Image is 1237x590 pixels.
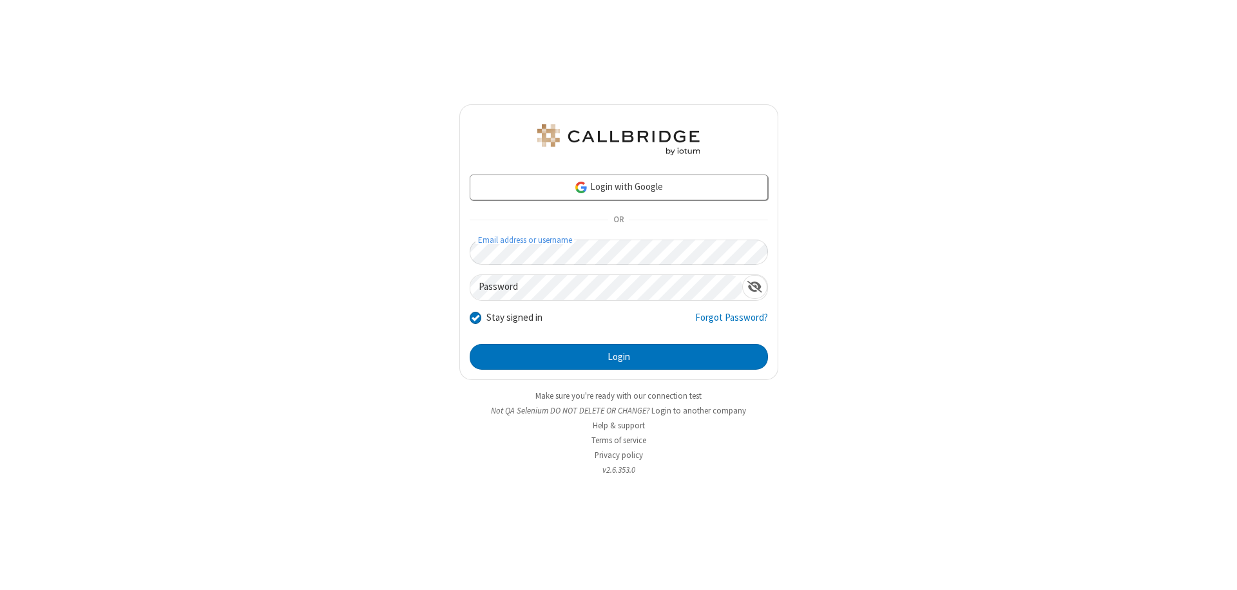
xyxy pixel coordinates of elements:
a: Login with Google [470,175,768,200]
label: Stay signed in [486,310,542,325]
li: v2.6.353.0 [459,464,778,476]
a: Help & support [593,420,645,431]
span: OR [608,211,629,229]
a: Forgot Password? [695,310,768,335]
a: Terms of service [591,435,646,446]
input: Email address or username [470,240,768,265]
input: Password [470,275,742,300]
img: QA Selenium DO NOT DELETE OR CHANGE [535,124,702,155]
button: Login [470,344,768,370]
div: Show password [742,275,767,299]
a: Make sure you're ready with our connection test [535,390,702,401]
img: google-icon.png [574,180,588,195]
a: Privacy policy [595,450,643,461]
button: Login to another company [651,404,746,417]
li: Not QA Selenium DO NOT DELETE OR CHANGE? [459,404,778,417]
